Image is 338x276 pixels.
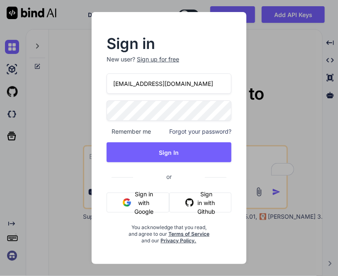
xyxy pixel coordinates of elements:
[107,193,169,212] button: Sign in with Google
[137,55,179,64] div: Sign up for free
[107,73,231,94] input: Login or Email
[127,219,211,244] div: You acknowledge that you read, and agree to our and our
[185,198,194,207] img: github
[169,193,231,212] button: Sign in with Github
[107,142,231,162] button: Sign In
[169,127,231,136] span: Forgot your password?
[123,198,131,207] img: google
[107,127,151,136] span: Remember me
[107,37,231,50] h2: Sign in
[133,166,205,187] span: or
[161,237,197,244] a: Privacy Policy.
[107,55,231,73] p: New user?
[168,231,209,237] a: Terms of Service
